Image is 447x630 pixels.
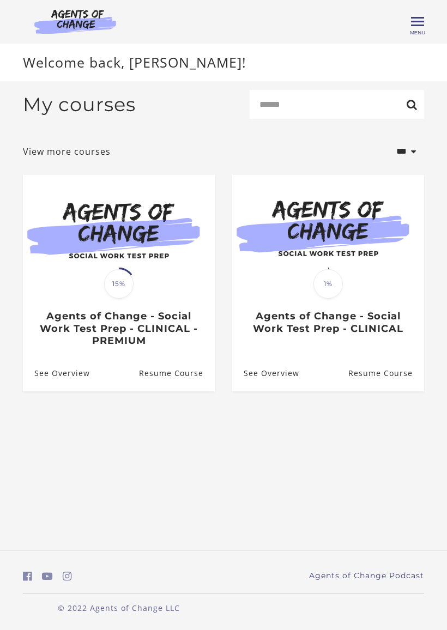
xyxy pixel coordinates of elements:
img: Agents of Change Logo [23,9,128,34]
span: 1% [313,269,343,299]
a: Agents of Change - Social Work Test Prep - CLINICAL: Resume Course [348,356,424,391]
h3: Agents of Change - Social Work Test Prep - CLINICAL [244,310,412,335]
h2: My courses [23,93,136,116]
span: 15% [104,269,134,299]
span: Menu [410,29,425,35]
span: Toggle menu [411,21,424,22]
a: https://www.youtube.com/c/AgentsofChangeTestPrepbyMeaganMitchell (Open in a new window) [42,568,53,584]
i: https://www.instagram.com/agentsofchangeprep/ (Open in a new window) [63,571,72,581]
a: Agents of Change Podcast [309,570,424,581]
p: © 2022 Agents of Change LLC [23,602,215,614]
h3: Agents of Change - Social Work Test Prep - CLINICAL - PREMIUM [34,310,203,347]
i: https://www.youtube.com/c/AgentsofChangeTestPrepbyMeaganMitchell (Open in a new window) [42,571,53,581]
a: Agents of Change - Social Work Test Prep - CLINICAL - PREMIUM: See Overview [23,356,90,391]
a: Agents of Change - Social Work Test Prep - CLINICAL - PREMIUM: Resume Course [139,356,215,391]
i: https://www.facebook.com/groups/aswbtestprep (Open in a new window) [23,571,32,581]
a: https://www.facebook.com/groups/aswbtestprep (Open in a new window) [23,568,32,584]
a: View more courses [23,145,111,158]
a: Agents of Change - Social Work Test Prep - CLINICAL: See Overview [232,356,299,391]
a: https://www.instagram.com/agentsofchangeprep/ (Open in a new window) [63,568,72,584]
p: Welcome back, [PERSON_NAME]! [23,52,424,73]
button: Toggle menu Menu [411,15,424,28]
